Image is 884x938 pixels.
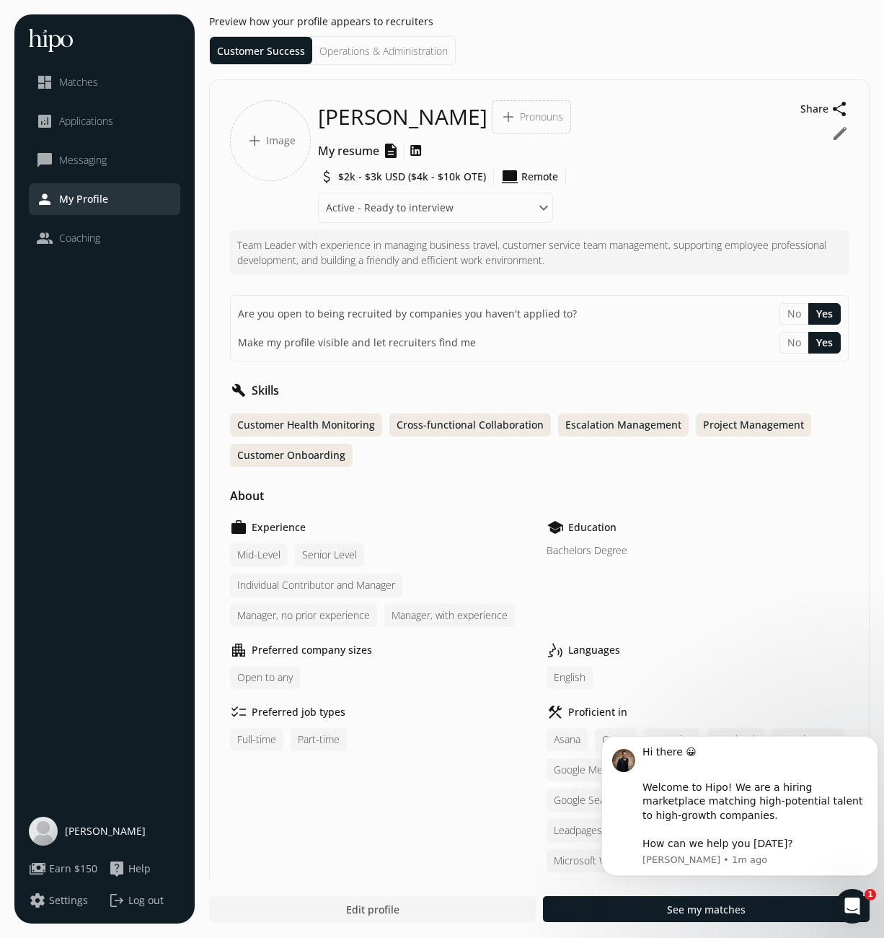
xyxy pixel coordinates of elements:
[29,892,101,909] a: settingsSettings
[318,142,399,159] a: My resumedescription
[230,413,382,437] div: Customer Health Monitoring
[59,75,98,89] span: Matches
[295,543,364,566] div: Senior Level
[252,520,306,535] h2: Experience
[230,641,247,659] span: apartment
[547,880,588,903] div: Skype
[346,902,399,917] span: Edit profile
[108,860,151,877] button: live_helpHelp
[29,892,46,909] span: settings
[547,758,619,781] div: Google Meet
[108,860,180,877] a: live_helpHelp
[29,29,73,52] img: hh-logo-white
[543,896,870,922] button: See my matches
[29,860,97,877] button: paymentsEarn $150
[36,190,173,208] a: personMy Profile
[65,824,146,838] span: [PERSON_NAME]
[209,896,536,922] button: Edit profile
[210,37,312,64] li: Customer Success
[779,303,808,325] button: No
[547,849,630,872] div: Microsoft Word
[238,336,476,350] span: Make my profile visible and let recruiters find me
[230,604,377,627] div: Manager, no prior experience
[230,519,247,536] span: work
[800,100,849,118] button: Shareshare
[547,789,666,812] div: Google Search Console
[252,643,372,657] h2: Preferred company sizes
[779,332,808,354] button: No
[49,893,88,908] span: Settings
[36,152,173,169] a: chat_bubble_outlineMessaging
[389,413,551,437] div: Cross-functional Collaboration
[36,113,173,130] a: analyticsApplications
[547,703,564,721] span: construction
[238,307,577,321] span: Are you open to being recruited by companies you haven't applied to?
[36,190,53,208] span: person
[547,819,609,842] div: Leadpages
[291,728,347,751] div: Part-time
[128,862,151,876] span: Help
[266,133,296,148] span: Image
[547,543,849,558] div: Bachelors Degree
[520,110,563,124] span: Pronouns
[831,125,849,142] button: edit
[59,153,107,167] span: Messaging
[29,860,101,877] a: paymentsEarn $150
[36,152,53,169] span: chat_bubble_outline
[521,170,558,184] span: Remote
[230,703,247,721] span: checklist
[318,168,335,185] span: attach_money
[209,14,870,29] h1: Preview how your profile appears to recruiters
[36,229,173,247] a: peopleCoaching
[835,889,870,924] iframe: Intercom live chat
[696,413,811,437] div: Project Management
[36,74,173,91] a: dashboardMatches
[547,519,564,536] span: school
[318,104,487,130] span: [PERSON_NAME]
[568,520,616,535] h2: Education
[59,114,113,128] span: Applications
[865,889,876,900] span: 1
[831,100,849,118] span: share
[312,37,455,64] li: Operations & Administration
[596,718,884,931] iframe: Intercom notifications message
[237,237,841,268] p: Team Leader with experience in managing business travel, customer service team management, suppor...
[568,643,620,657] h2: Languages
[547,728,588,751] div: Asana
[108,892,125,909] span: logout
[108,860,125,877] span: live_help
[128,893,164,908] span: Log out
[595,728,636,751] div: Canva
[547,666,593,689] div: English
[29,892,88,909] button: settingsSettings
[36,74,53,91] span: dashboard
[230,574,402,597] div: Individual Contributor and Manager
[338,170,486,184] span: $2k - $3k USD ($4k - $10k OTE)
[36,113,53,130] span: analytics
[318,142,379,159] span: My resume
[36,229,53,247] span: people
[808,332,841,354] button: Yes
[108,892,180,909] button: logoutLog out
[59,231,100,245] span: Coaching
[501,168,518,185] span: computer
[382,142,399,159] span: description
[230,543,288,566] div: Mid-Level
[230,444,353,467] div: Customer Onboarding
[246,132,263,149] span: add
[568,705,627,719] h2: Proficient in
[547,641,564,659] span: voice_selection
[230,728,283,751] div: Full-time
[49,862,97,876] span: Earn $150
[252,382,279,399] h2: Skills
[230,487,264,504] h2: About
[29,860,46,877] span: payments
[808,303,841,325] button: Yes
[500,108,517,126] span: add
